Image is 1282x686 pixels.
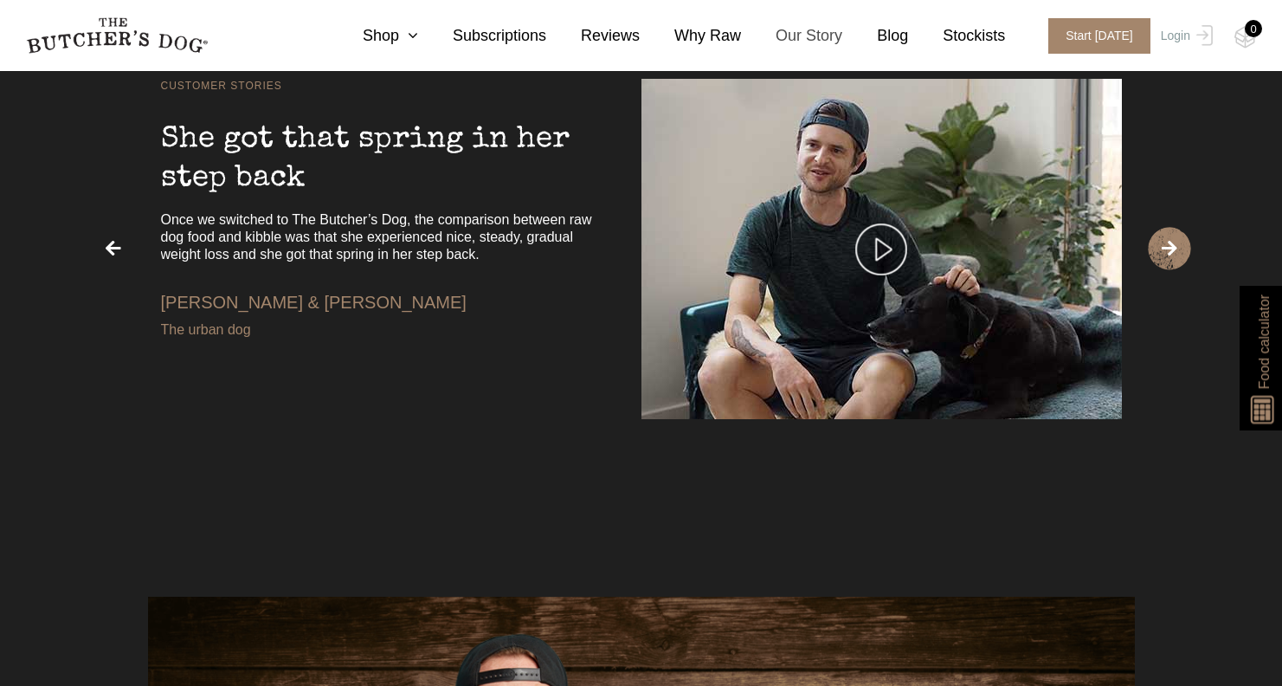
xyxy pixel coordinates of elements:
a: Subscriptions [418,24,546,48]
span: Previous [92,227,135,270]
a: Reviews [546,24,640,48]
a: Blog [842,24,908,48]
img: TBD_Cart-Empty.png [1234,26,1256,49]
span: The urban dog [161,322,251,337]
a: Our Story [741,24,842,48]
div: Once we switched to The Butcher’s Dog, the comparison between raw dog food and kibble was that sh... [161,198,598,263]
a: Stockists [908,24,1005,48]
a: Start [DATE] [1031,18,1156,54]
a: Login [1156,18,1213,54]
div: 0 [1245,20,1262,37]
a: Shop [328,24,418,48]
div: CUSTOMER STORIES [161,78,1122,94]
div: [PERSON_NAME] & [PERSON_NAME] [161,263,598,367]
span: Start [DATE] [1048,18,1150,54]
span: Next [1148,227,1191,270]
span: Food calculator [1253,294,1274,389]
div: She got that spring in her step back [161,94,598,198]
a: Why Raw [640,24,741,48]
